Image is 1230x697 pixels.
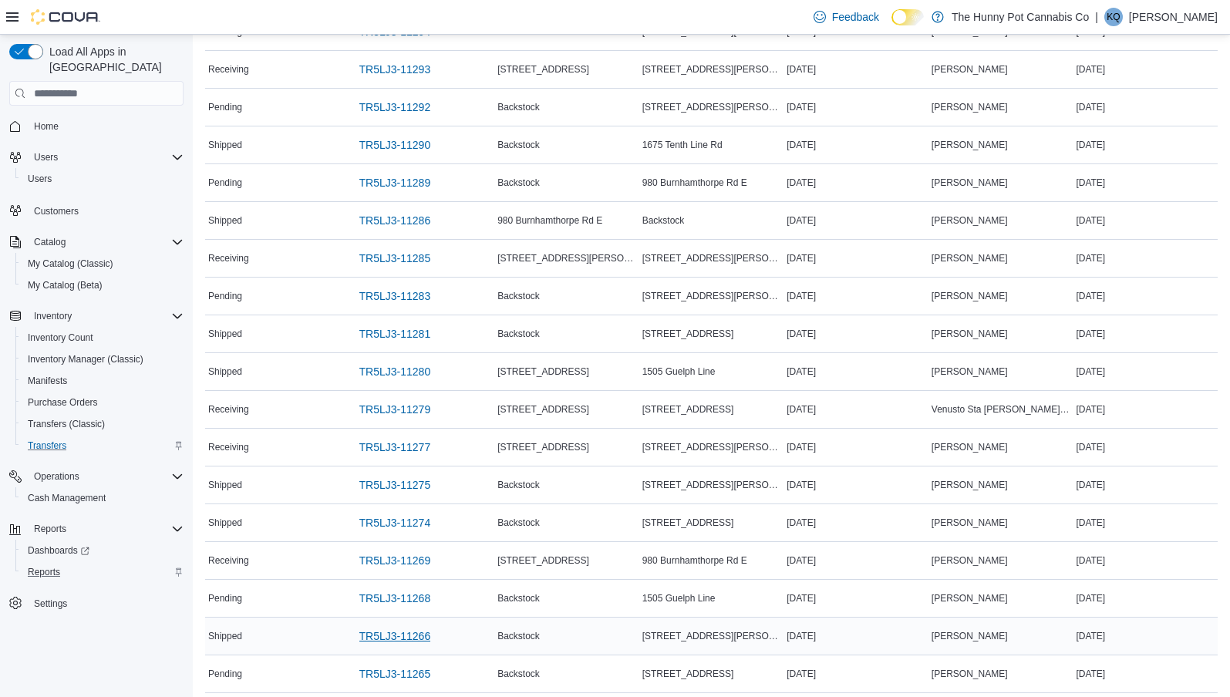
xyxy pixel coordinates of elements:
[932,252,1008,264] span: [PERSON_NAME]
[34,236,66,248] span: Catalog
[932,403,1070,416] span: Venusto Sta [PERSON_NAME] III
[28,467,184,486] span: Operations
[783,249,928,268] div: [DATE]
[3,146,190,168] button: Users
[1073,589,1218,608] div: [DATE]
[642,214,685,227] span: Backstock
[1073,476,1218,494] div: [DATE]
[22,170,184,188] span: Users
[34,523,66,535] span: Reports
[28,467,86,486] button: Operations
[22,541,96,560] a: Dashboards
[1104,8,1123,26] div: Kobee Quinn
[497,441,589,453] span: [STREET_ADDRESS]
[1073,627,1218,645] div: [DATE]
[497,63,589,76] span: [STREET_ADDRESS]
[497,554,589,567] span: [STREET_ADDRESS]
[22,350,184,369] span: Inventory Manager (Classic)
[932,479,1008,491] span: [PERSON_NAME]
[208,328,242,340] span: Shipped
[497,403,589,416] span: [STREET_ADDRESS]
[28,307,184,325] span: Inventory
[28,233,72,251] button: Catalog
[353,54,437,85] a: TR5LJ3-11293
[15,561,190,583] button: Reports
[353,432,437,463] a: TR5LJ3-11277
[28,396,98,409] span: Purchase Orders
[22,170,58,188] a: Users
[952,8,1089,26] p: The Hunny Pot Cannabis Co
[34,470,79,483] span: Operations
[642,668,734,680] span: [STREET_ADDRESS]
[353,318,437,349] a: TR5LJ3-11281
[642,365,716,378] span: 1505 Guelph Line
[359,515,431,530] span: TR5LJ3-11274
[208,441,249,453] span: Receiving
[9,109,184,655] nav: Complex example
[353,545,437,576] a: TR5LJ3-11269
[1073,173,1218,192] div: [DATE]
[28,117,65,136] a: Home
[1073,98,1218,116] div: [DATE]
[359,62,431,77] span: TR5LJ3-11293
[15,348,190,370] button: Inventory Manager (Classic)
[932,365,1008,378] span: [PERSON_NAME]
[783,211,928,230] div: [DATE]
[22,415,111,433] a: Transfers (Classic)
[642,554,747,567] span: 980 Burnhamthorpe Rd E
[497,517,540,529] span: Backstock
[932,177,1008,189] span: [PERSON_NAME]
[208,252,249,264] span: Receiving
[208,592,242,604] span: Pending
[15,540,190,561] a: Dashboards
[642,139,723,151] span: 1675 Tenth Line Rd
[22,563,184,581] span: Reports
[353,658,437,689] a: TR5LJ3-11265
[1073,287,1218,305] div: [DATE]
[15,487,190,509] button: Cash Management
[1073,325,1218,343] div: [DATE]
[359,364,431,379] span: TR5LJ3-11280
[22,393,184,412] span: Purchase Orders
[783,551,928,570] div: [DATE]
[34,120,59,133] span: Home
[3,518,190,540] button: Reports
[22,436,72,455] a: Transfers
[1107,8,1120,26] span: KQ
[783,60,928,79] div: [DATE]
[15,392,190,413] button: Purchase Orders
[34,598,67,610] span: Settings
[208,139,242,151] span: Shipped
[783,589,928,608] div: [DATE]
[28,418,105,430] span: Transfers (Classic)
[353,130,437,160] a: TR5LJ3-11290
[353,243,437,274] a: TR5LJ3-11285
[208,479,242,491] span: Shipped
[208,290,242,302] span: Pending
[783,438,928,456] div: [DATE]
[3,231,190,253] button: Catalog
[359,99,431,115] span: TR5LJ3-11292
[208,517,242,529] span: Shipped
[15,327,190,348] button: Inventory Count
[22,350,150,369] a: Inventory Manager (Classic)
[353,281,437,311] a: TR5LJ3-11283
[359,288,431,304] span: TR5LJ3-11283
[1073,513,1218,532] div: [DATE]
[353,205,437,236] a: TR5LJ3-11286
[783,627,928,645] div: [DATE]
[783,665,928,683] div: [DATE]
[1129,8,1218,26] p: [PERSON_NAME]
[1073,362,1218,381] div: [DATE]
[1073,136,1218,154] div: [DATE]
[642,592,716,604] span: 1505 Guelph Line
[15,168,190,190] button: Users
[497,479,540,491] span: Backstock
[34,310,72,322] span: Inventory
[783,513,928,532] div: [DATE]
[208,63,249,76] span: Receiving
[359,251,431,266] span: TR5LJ3-11285
[807,2,885,32] a: Feedback
[22,372,73,390] a: Manifests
